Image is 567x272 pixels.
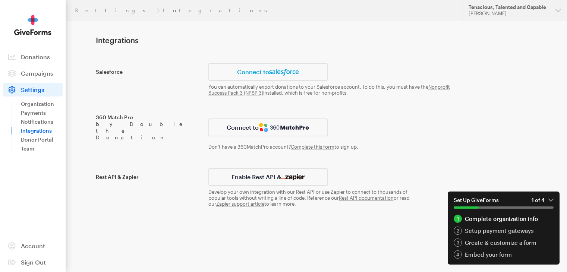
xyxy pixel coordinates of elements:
[454,215,554,223] a: 1 Complete organization info
[21,70,53,77] span: Campaigns
[208,84,462,96] p: You can automatically export donations to your Salesforce account. To do this, you must have the ...
[216,201,264,207] a: Zapier support article
[208,144,425,150] p: Don’t have a 360MatchPro account? to sign up.
[208,118,328,136] a: Connect to
[454,227,462,235] div: 2
[3,83,63,97] a: Settings
[208,63,328,81] a: Connect to
[96,36,537,45] h1: Integrations
[454,250,554,259] div: Embed your form
[259,123,309,132] img: matchpro-598062ffc93f7cc67ae85787ac0449152f595a5c7aa6ee2c5a11943551af9b30.svg
[208,189,425,207] p: Develop your own integration with our Rest API or use Zapier to connect to thousands of popular t...
[454,250,462,259] div: 4
[532,197,554,203] em: 1 of 4
[454,215,554,223] div: Complete organization info
[3,67,63,80] a: Campaigns
[469,10,549,17] div: [PERSON_NAME]
[21,53,50,60] span: Donations
[3,256,63,269] a: Sign Out
[21,126,63,135] a: Integrations
[75,7,154,13] a: Settings
[454,227,554,235] div: Setup payment gateways
[454,215,462,223] div: 1
[21,117,63,126] a: Notifications
[21,86,44,93] span: Settings
[21,242,45,249] span: Account
[448,192,560,215] button: Set Up GiveForms1 of 4
[21,259,46,266] span: Sign Out
[208,84,450,96] a: Nonprofit Success Pack 3 (NPSP 3)
[14,15,51,35] img: GiveForms
[3,50,63,64] a: Donations
[208,168,328,186] button: Enable Rest API &
[454,238,554,247] a: 3 Create & customize a form
[269,69,299,76] img: salesforce-ccb77ba178c30785f9810eef0c259c6a25b2ff078049f8943c02ff562ea2a71e.png
[96,174,199,180] label: Rest API & Zapier
[21,99,63,108] a: Organization
[21,108,63,117] a: Payments
[96,69,199,75] label: Salesforce
[21,135,63,144] a: Donor Portal
[454,238,554,247] div: Create & customize a form
[469,4,549,10] div: Tenacious, Talented and Capable
[96,121,189,140] span: by Double the Donation
[96,114,199,141] label: 360 Match Pro
[281,174,305,180] img: zapier-c8d75e7e78a4370629cd1761839ca1baf517eff8631b4b158c8a0ac81e909c63.svg
[21,144,63,153] a: Team
[454,227,554,235] a: 2 Setup payment gateways
[339,195,394,201] a: Rest API documentation
[3,239,63,253] a: Account
[291,144,334,150] a: Complete this form
[454,238,462,247] div: 3
[454,250,554,259] a: 4 Embed your form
